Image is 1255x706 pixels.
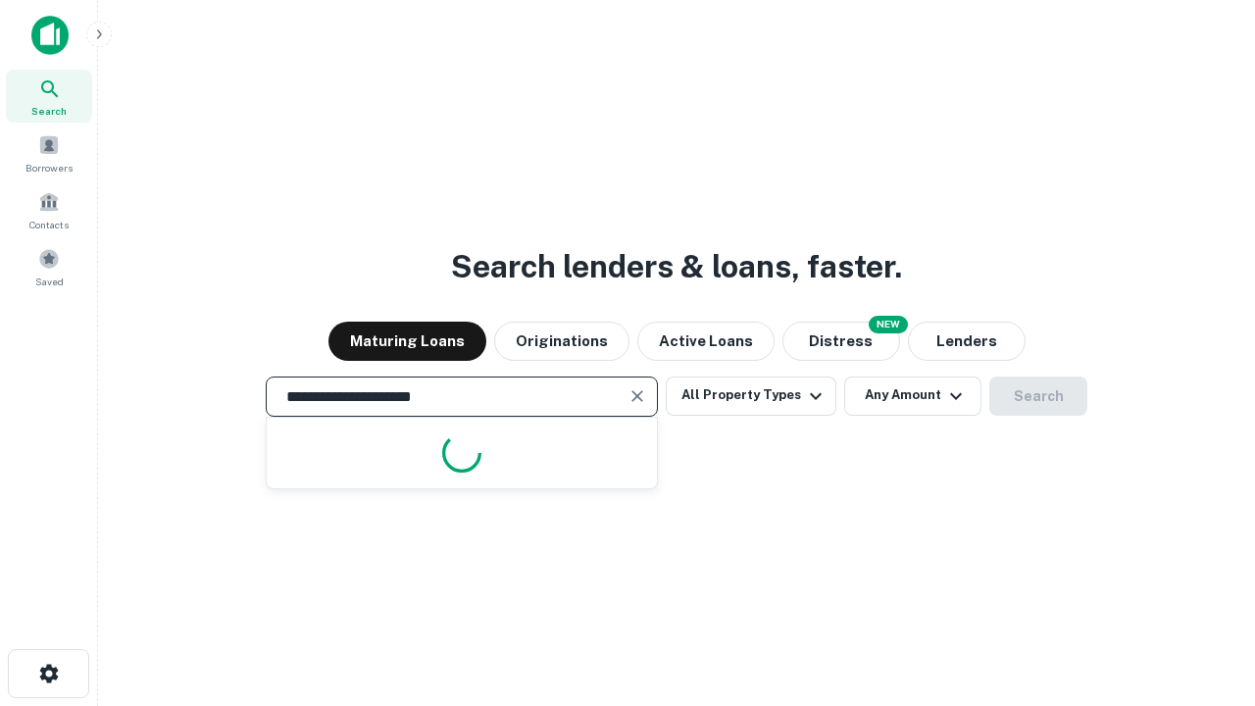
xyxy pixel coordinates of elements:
button: Originations [494,322,629,361]
div: NEW [869,316,908,333]
button: Clear [624,382,651,410]
button: Any Amount [844,377,981,416]
img: capitalize-icon.png [31,16,69,55]
button: Search distressed loans with lien and other non-mortgage details. [782,322,900,361]
span: Search [31,103,67,119]
a: Search [6,70,92,123]
button: Lenders [908,322,1026,361]
span: Borrowers [25,160,73,176]
button: All Property Types [666,377,836,416]
button: Maturing Loans [328,322,486,361]
span: Contacts [29,217,69,232]
a: Contacts [6,183,92,236]
iframe: Chat Widget [1157,549,1255,643]
a: Saved [6,240,92,293]
button: Active Loans [637,322,775,361]
a: Borrowers [6,126,92,179]
h3: Search lenders & loans, faster. [451,243,902,290]
span: Saved [35,274,64,289]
